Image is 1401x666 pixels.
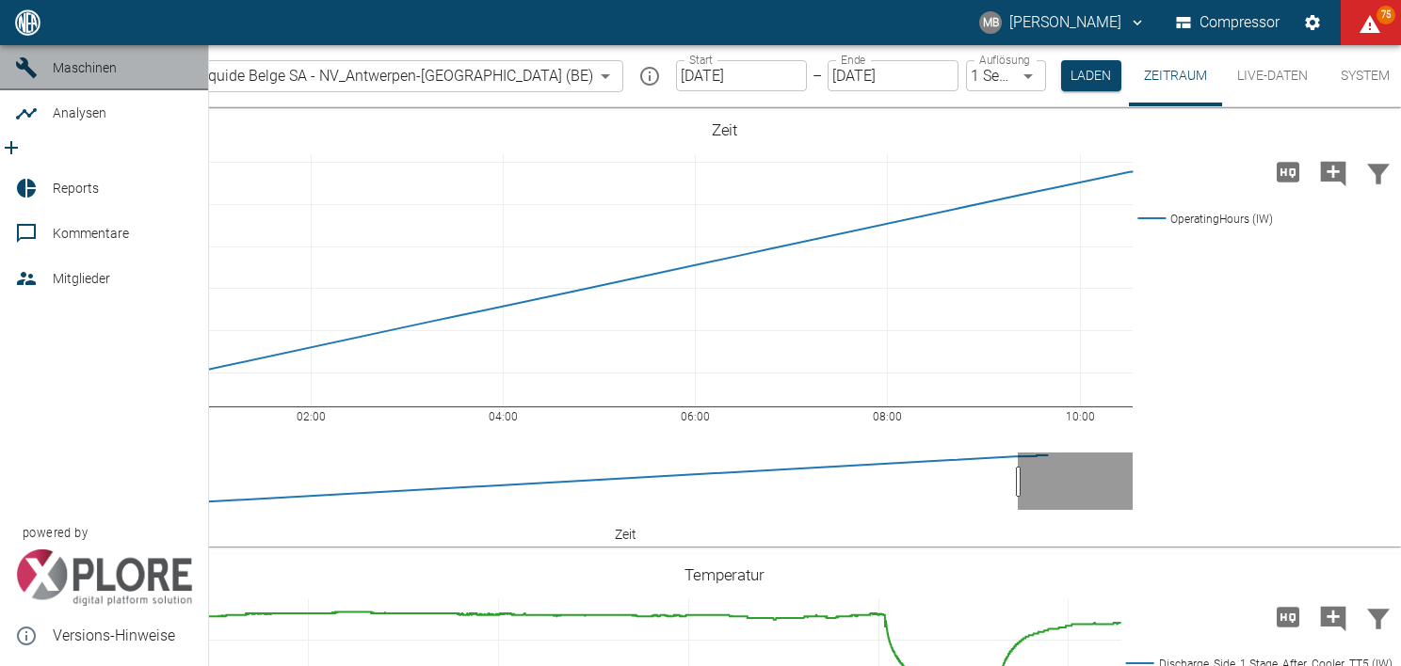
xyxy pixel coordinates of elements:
[676,60,807,91] input: DD.MM.YYYY
[1222,45,1323,106] button: Live-Daten
[53,60,117,75] span: Maschinen
[1356,593,1401,642] button: Daten filtern
[1296,6,1329,40] button: Einstellungen
[1311,148,1356,197] button: Kommentar hinzufügen
[53,625,193,647] span: Versions-Hinweise
[1265,162,1311,180] span: Hohe Auflösung
[13,9,42,35] img: logo
[966,60,1046,91] div: 1 Sekunde
[979,11,1002,34] div: MB
[53,181,99,196] span: Reports
[100,65,593,87] span: 13.0007/1_Air Liquide Belge SA - NV_Antwerpen-[GEOGRAPHIC_DATA] (BE)
[813,65,822,87] p: –
[1265,607,1311,625] span: Hohe Auflösung
[70,65,593,87] a: 13.0007/1_Air Liquide Belge SA - NV_Antwerpen-[GEOGRAPHIC_DATA] (BE)
[976,6,1149,40] button: maximilian.becker@neuman-esser.com
[631,57,668,95] button: mission info
[15,549,193,606] img: Xplore Logo
[1377,6,1395,24] span: 75
[53,226,129,241] span: Kommentare
[1172,6,1284,40] button: Compressor
[53,105,106,120] span: Analysen
[841,52,865,68] label: Ende
[53,271,110,286] span: Mitglieder
[23,524,88,542] span: powered by
[1356,148,1401,197] button: Daten filtern
[1061,60,1121,91] button: Laden
[1311,593,1356,642] button: Kommentar hinzufügen
[828,60,958,91] input: DD.MM.YYYY
[689,52,713,68] label: Start
[1129,45,1222,106] button: Zeitraum
[979,52,1030,68] label: Auflösung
